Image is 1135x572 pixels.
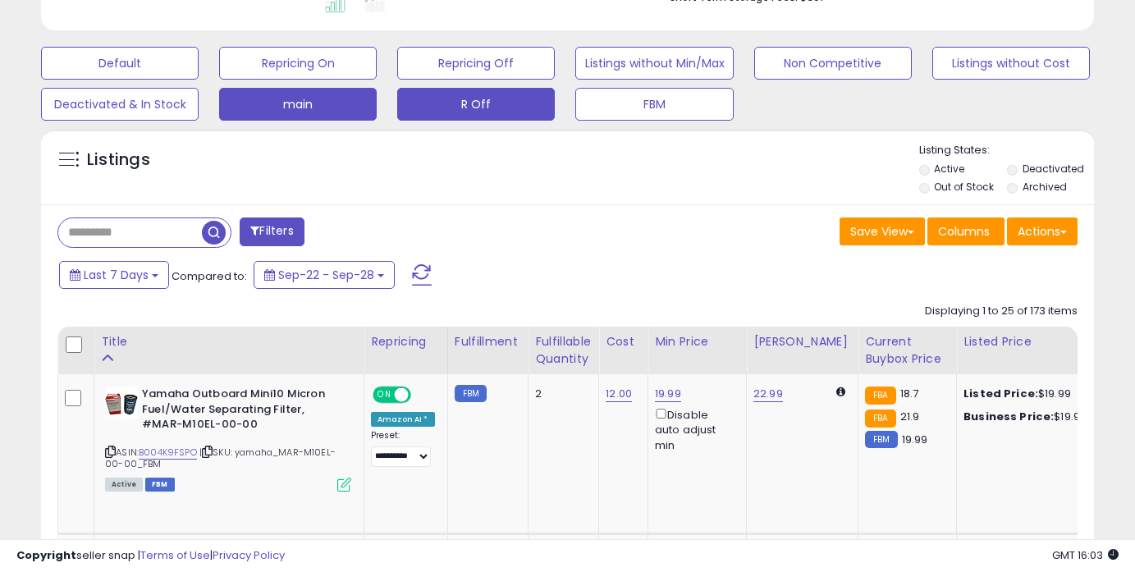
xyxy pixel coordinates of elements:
[865,410,895,428] small: FBA
[925,304,1078,319] div: Displaying 1 to 25 of 173 items
[932,47,1090,80] button: Listings without Cost
[865,431,897,448] small: FBM
[374,388,395,402] span: ON
[105,387,138,419] img: 41hitF6jwdL._SL40_.jpg
[59,261,169,289] button: Last 7 Days
[927,217,1005,245] button: Columns
[1023,162,1084,176] label: Deactivated
[575,47,733,80] button: Listings without Min/Max
[606,333,641,350] div: Cost
[753,386,783,402] a: 22.99
[753,333,851,350] div: [PERSON_NAME]
[87,149,150,172] h5: Listings
[409,388,435,402] span: OFF
[371,333,441,350] div: Repricing
[963,333,1105,350] div: Listed Price
[16,548,285,564] div: seller snap | |
[101,333,357,350] div: Title
[219,88,377,121] button: main
[535,333,592,368] div: Fulfillable Quantity
[172,268,247,284] span: Compared to:
[219,47,377,80] button: Repricing On
[16,547,76,563] strong: Copyright
[865,333,950,368] div: Current Buybox Price
[254,261,395,289] button: Sep-22 - Sep-28
[963,387,1100,401] div: $19.99
[575,88,733,121] button: FBM
[865,387,895,405] small: FBA
[655,386,681,402] a: 19.99
[1007,217,1078,245] button: Actions
[535,387,586,401] div: 2
[371,412,435,427] div: Amazon AI *
[397,47,555,80] button: Repricing Off
[963,386,1038,401] b: Listed Price:
[1023,180,1067,194] label: Archived
[938,223,990,240] span: Columns
[140,547,210,563] a: Terms of Use
[145,478,175,492] span: FBM
[900,386,919,401] span: 18.7
[606,386,632,402] a: 12.00
[105,446,336,470] span: | SKU: yamaha_MAR-M10EL-00-00_FBM
[754,47,912,80] button: Non Competitive
[1052,547,1119,563] span: 2025-10-6 16:03 GMT
[278,267,374,283] span: Sep-22 - Sep-28
[963,409,1054,424] b: Business Price:
[139,446,197,460] a: B004K9FSPO
[902,432,928,447] span: 19.99
[105,387,351,490] div: ASIN:
[963,410,1100,424] div: $19.99
[919,143,1094,158] p: Listing States:
[934,162,964,176] label: Active
[900,409,920,424] span: 21.9
[105,478,143,492] span: All listings currently available for purchase on Amazon
[41,88,199,121] button: Deactivated & In Stock
[240,217,304,246] button: Filters
[41,47,199,80] button: Default
[655,333,739,350] div: Min Price
[371,430,435,467] div: Preset:
[455,333,521,350] div: Fulfillment
[934,180,994,194] label: Out of Stock
[655,405,734,453] div: Disable auto adjust min
[840,217,925,245] button: Save View
[142,387,341,437] b: Yamaha Outboard Mini10 Micron Fuel/Water Separating Filter, #MAR-M10EL-00-00
[455,385,487,402] small: FBM
[213,547,285,563] a: Privacy Policy
[397,88,555,121] button: R Off
[84,267,149,283] span: Last 7 Days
